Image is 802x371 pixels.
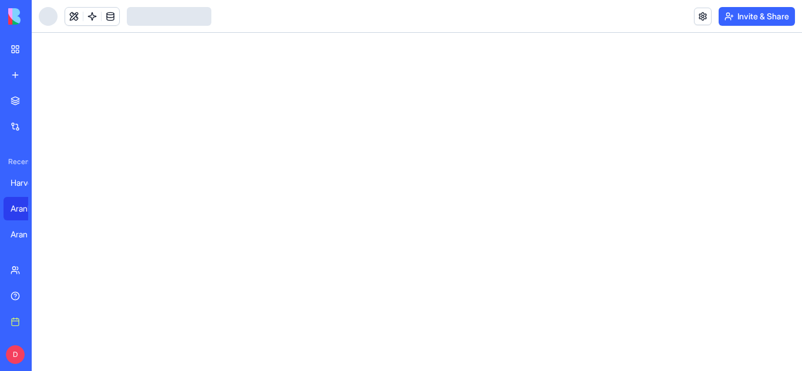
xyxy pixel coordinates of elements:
[4,171,50,195] a: Harvest Health Financial Forecasting
[719,7,795,26] button: Invite & Share
[4,197,50,220] a: Arankan Production Tracker
[6,345,25,364] span: D
[4,223,50,246] a: Aran Therapeutics – Cannabis Sales Forecasting
[11,177,43,189] div: Harvest Health Financial Forecasting
[8,8,81,25] img: logo
[4,157,28,166] span: Recent
[11,229,43,240] div: Aran Therapeutics – Cannabis Sales Forecasting
[11,203,43,215] div: Arankan Production Tracker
